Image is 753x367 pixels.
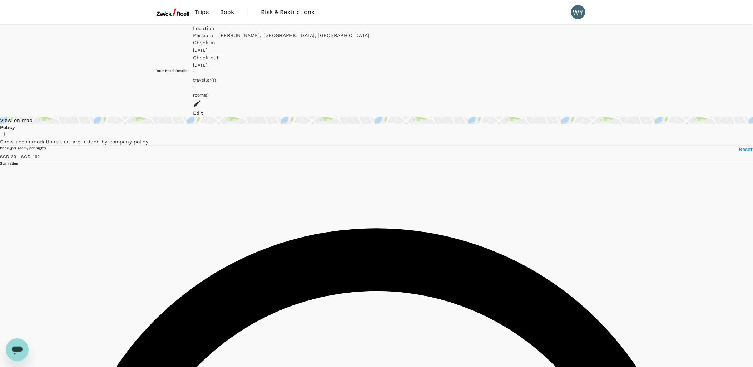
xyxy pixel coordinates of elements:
div: WY [571,5,585,19]
div: Location [193,25,596,32]
span: Risk & Restrictions [261,8,314,16]
h6: Your Hotel Details [157,68,188,73]
span: [DATE] [193,48,207,53]
div: 1 [193,69,596,76]
span: Reset [739,146,753,152]
span: room(s) [193,93,208,98]
iframe: Button to launch messaging window [6,338,29,361]
img: ZwickRoell Pte. Ltd. [157,4,189,20]
div: 1 [193,84,596,91]
span: Trips [195,8,209,16]
div: Edit [193,109,596,117]
span: traveller(s) [193,78,216,83]
div: Persiaran [PERSON_NAME], [GEOGRAPHIC_DATA], [GEOGRAPHIC_DATA] [193,32,596,39]
div: Check in [193,39,596,46]
span: Book [220,8,234,16]
span: [DATE] [193,63,207,68]
div: Check out [193,54,596,61]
